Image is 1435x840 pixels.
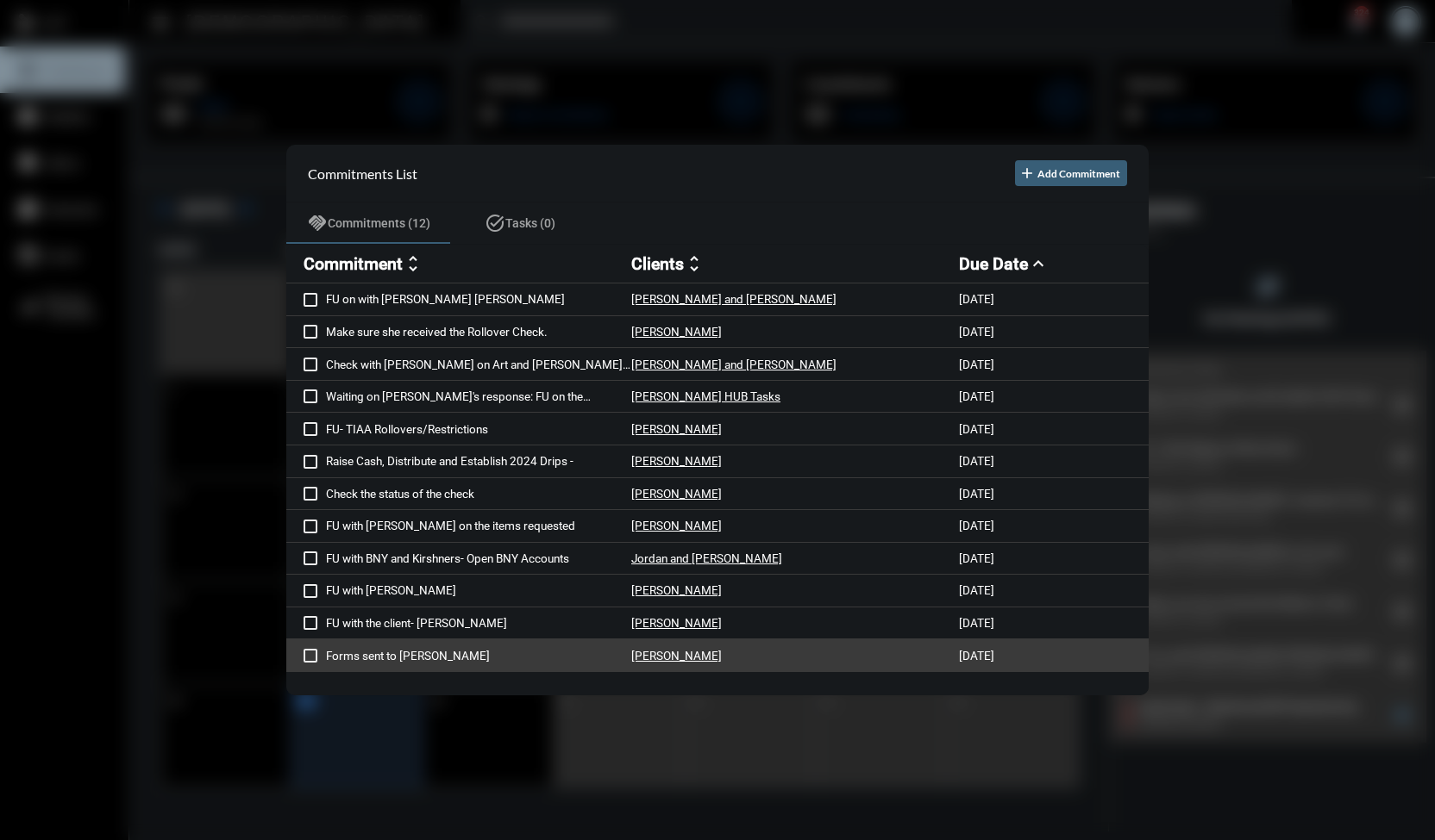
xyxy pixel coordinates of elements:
[959,519,994,532] p: [DATE]
[326,454,631,468] p: Raise Cash, Distribute and Establish 2024 Drips -
[959,325,994,339] p: [DATE]
[304,254,403,274] h2: Commitment
[959,254,1028,274] h2: Due Date
[959,487,994,501] p: [DATE]
[631,422,722,436] p: [PERSON_NAME]
[631,454,722,468] p: [PERSON_NAME]
[631,551,782,565] p: Jordan and [PERSON_NAME]
[1015,160,1127,186] button: Add Commitment
[326,292,631,306] p: FU on with [PERSON_NAME] [PERSON_NAME]
[631,616,722,630] p: [PERSON_NAME]
[328,216,430,230] span: Commitments (12)
[326,649,631,663] p: Forms sent to [PERSON_NAME]
[631,649,722,663] p: [PERSON_NAME]
[326,358,631,371] p: Check with [PERSON_NAME] on Art and [PERSON_NAME] quarterly fund. Where the funds are coming from?
[307,213,328,233] mat-icon: handshake
[631,292,837,306] p: [PERSON_NAME] and [PERSON_NAME]
[959,292,994,306] p: [DATE]
[631,254,684,274] h2: Clients
[959,422,994,436] p: [DATE]
[959,649,994,663] p: [DATE]
[326,583,631,597] p: FU with [PERSON_NAME]
[631,519,722,532] p: [PERSON_NAME]
[684,253,705,274] mat-icon: unfold_more
[959,551,994,565] p: [DATE]
[631,325,722,339] p: [PERSON_NAME]
[505,216,555,230] span: Tasks (0)
[326,487,631,501] p: Check the status of the check
[308,165,417,182] h2: Commitments List
[959,454,994,468] p: [DATE]
[959,616,994,630] p: [DATE]
[326,325,631,339] p: Make sure she received the Rollover Check.
[326,616,631,630] p: FU with the client- [PERSON_NAME]
[631,389,780,403] p: [PERSON_NAME] HUB Tasks
[631,583,722,597] p: [PERSON_NAME]
[1028,253,1049,274] mat-icon: expand_less
[959,389,994,403] p: [DATE]
[326,519,631,532] p: FU with [PERSON_NAME] on the items requested
[326,422,631,436] p: FU- TIAA Rollovers/Restrictions
[485,213,505,233] mat-icon: task_alt
[959,583,994,597] p: [DATE]
[326,389,631,403] p: Waiting on [PERSON_NAME]'s response: FU on the Onbording - [PERSON_NAME] & [PERSON_NAME]
[631,487,722,501] p: [PERSON_NAME]
[326,551,631,565] p: FU with BNY and Kirshners- Open BNY Accounts
[403,253,423,274] mat-icon: unfold_more
[631,358,837,371] p: [PERSON_NAME] and [PERSON_NAME]
[1018,165,1036,182] mat-icon: add
[959,358,994,371] p: [DATE]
